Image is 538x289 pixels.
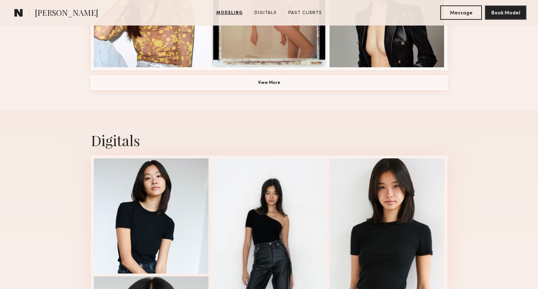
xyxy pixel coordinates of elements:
[440,5,482,20] button: Message
[35,7,98,20] span: [PERSON_NAME]
[285,10,325,16] a: Past Clients
[91,76,447,90] button: View More
[485,9,526,15] a: Book Model
[252,10,280,16] a: Digitals
[91,131,447,150] div: Digitals
[485,5,526,20] button: Book Model
[213,10,246,16] a: Modeling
